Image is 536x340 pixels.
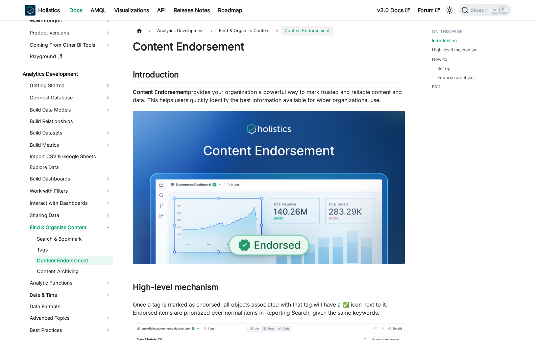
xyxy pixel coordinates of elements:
[500,7,507,13] kbd: K
[28,290,113,300] a: Date & Time
[28,40,113,50] a: Coming From Other BI Tools
[28,163,113,172] a: Explore Data
[133,282,405,295] h2: High-level mechanism
[28,152,113,161] a: Import CSV & Google Sheets
[153,5,170,16] a: API
[21,69,113,79] a: Analytics Development
[432,38,457,44] a: Introduction
[28,27,113,38] a: Product Versions
[35,234,113,244] a: Search & Bookmark
[133,40,405,53] h1: Content Endorsement
[459,4,511,16] button: Search (Command+K)
[28,198,113,209] a: Interact with Dashboards
[133,300,405,317] p: Once a tag is marked as endorsed, all objects associated with that tag will have a ✅ icon next to...
[437,65,450,72] a: Set up
[432,83,441,90] a: FAQ
[28,222,113,233] a: Find & Organize Content
[28,92,113,103] a: Connect Database
[28,117,113,126] a: Build Relationships
[216,26,273,35] span: Find & Organize Content
[35,245,113,254] a: Tags
[65,5,87,16] a: Docs
[133,89,188,95] strong: Content Endorsement
[28,140,113,150] a: Build Metrics
[373,5,414,16] a: v3.0 Docs
[154,26,207,35] span: Analytics Development
[28,104,113,115] a: Build Data Models
[468,7,492,13] span: Search
[28,15,113,26] a: Walkthroughs
[87,5,110,16] a: AMQL
[25,5,60,16] a: HolisticsHolistics
[491,7,498,13] kbd: ⌘
[28,210,113,221] a: Sharing Data
[110,5,153,16] a: Visualizations
[170,5,214,16] a: Release Notes
[28,277,113,288] a: Analytic Functions
[133,88,405,104] p: provides your organization a powerful way to mark trusted and reliable content and data. This hel...
[28,325,113,336] a: Best Practices
[28,186,113,196] a: Work with Filters
[432,47,478,53] a: High-level mechanism
[437,74,475,81] a: Endorse an object
[25,5,35,16] img: Holistics
[18,20,119,340] nav: Docs sidebar
[28,127,113,138] a: Build Datasets
[28,302,113,311] a: Data Formats
[38,6,60,14] b: Holistics
[414,5,444,16] a: Forum
[133,26,405,35] nav: Breadcrumbs
[281,26,333,35] span: Content Endorsement
[444,5,455,16] button: Switch between dark and light mode (currently light mode)
[28,173,113,184] a: Build Dashboards
[133,70,405,82] h2: Introduction
[432,56,447,63] a: How-to
[28,52,113,61] a: Playground
[214,5,246,16] a: Roadmap
[133,26,146,35] a: Home page
[28,80,113,91] a: Getting Started
[133,111,405,264] img: Content Endorsement
[28,313,113,323] a: Advanced Topics
[35,267,113,276] a: Content Archiving
[35,256,113,265] a: Content Endorsement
